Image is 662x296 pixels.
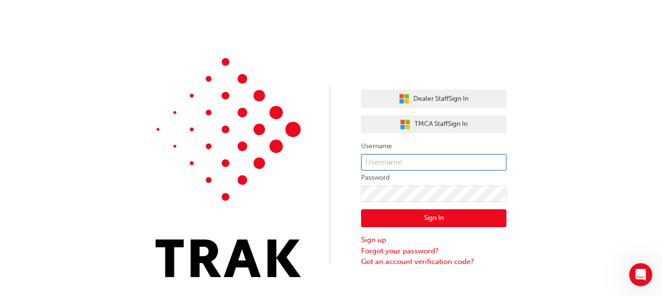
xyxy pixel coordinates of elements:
[361,140,506,152] label: Username
[361,246,506,257] a: Forgot your password?
[361,154,506,171] input: Username
[361,90,506,108] button: Dealer StaffSign In
[156,58,301,277] img: Trak
[361,172,506,184] label: Password
[361,234,506,246] a: Sign up
[361,209,506,228] button: Sign In
[361,256,506,267] a: Got an account verification code?
[361,115,506,134] button: TMCA StaffSign In
[629,263,652,286] iframe: Intercom live chat
[414,119,468,130] span: TMCA Staff Sign In
[413,93,469,105] span: Dealer Staff Sign In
